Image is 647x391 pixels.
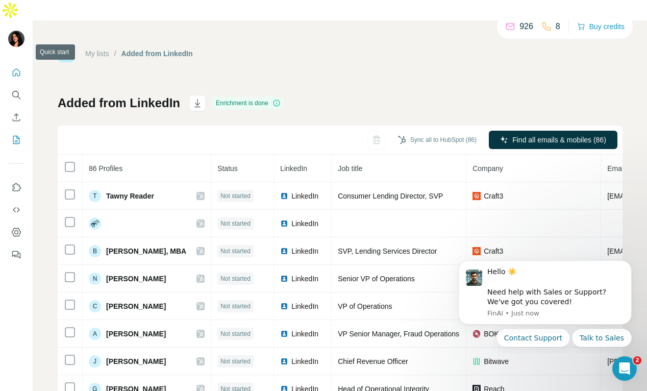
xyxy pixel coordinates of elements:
img: LinkedIn logo [280,247,288,255]
img: LinkedIn logo [280,330,288,338]
span: LinkedIn [280,164,307,173]
img: LinkedIn logo [280,219,288,228]
span: VP Senior Manager, Fraud Operations [338,330,459,338]
p: 8 [556,20,560,33]
div: N [89,273,101,285]
span: [PERSON_NAME] [106,329,166,339]
span: Find all emails & mobiles (86) [512,135,606,145]
img: company-logo [472,192,481,200]
button: Find all emails & mobiles (86) [489,131,617,149]
img: LinkedIn logo [280,192,288,200]
iframe: Intercom live chat [612,356,637,381]
img: LinkedIn logo [280,275,288,283]
div: B [89,245,101,257]
span: Not started [220,302,251,311]
span: Email [607,164,625,173]
button: Enrich CSV [8,108,24,127]
span: LinkedIn [291,274,318,284]
span: [PERSON_NAME] [106,356,166,366]
span: Not started [220,329,251,338]
div: J [89,355,101,368]
img: LinkedIn logo [280,357,288,365]
button: Buy credits [577,19,625,34]
button: Feedback [8,246,24,264]
h1: Added from LinkedIn [58,95,180,111]
span: Craft3 [484,191,503,201]
span: Company [472,164,503,173]
div: T [89,190,101,202]
img: Surfe Logo [58,45,75,62]
span: Not started [220,274,251,283]
button: Quick start [8,63,24,82]
img: company-logo [472,247,481,255]
span: Not started [220,357,251,366]
button: Use Surfe API [8,201,24,219]
span: Not started [220,191,251,201]
span: LinkedIn [291,356,318,366]
li: / [114,48,116,59]
div: C [89,300,101,312]
span: [PERSON_NAME], MBA [106,246,186,256]
button: Dashboard [8,223,24,241]
div: Added from LinkedIn [121,48,193,59]
img: LinkedIn logo [280,302,288,310]
img: company-logo [472,357,481,365]
span: Not started [220,219,251,228]
a: My lists [85,50,109,58]
span: Not started [220,247,251,256]
span: LinkedIn [291,218,318,229]
button: Search [8,86,24,104]
span: [PERSON_NAME] [106,274,166,284]
span: VP of Operations [338,302,392,310]
span: LinkedIn [291,191,318,201]
span: Status [217,164,238,173]
span: LinkedIn [291,301,318,311]
button: Use Surfe on LinkedIn [8,178,24,197]
span: 86 Profiles [89,164,122,173]
span: Consumer Lending Director, SVP [338,192,443,200]
span: LinkedIn [291,246,318,256]
span: Senior VP of Operations [338,275,415,283]
span: Craft3 [484,246,503,256]
span: Job title [338,164,362,173]
span: SVP, Lending Services Director [338,247,437,255]
span: 2 [633,356,641,364]
span: LinkedIn [291,329,318,339]
button: Sync all to HubSpot (86) [391,132,484,148]
div: Enrichment is done [213,97,284,109]
button: My lists [8,131,24,149]
p: 926 [519,20,533,33]
span: Bitwave [484,356,509,366]
img: Avatar [8,31,24,47]
span: [PERSON_NAME] [106,301,166,311]
div: A [89,328,101,340]
iframe: Intercom notifications message [443,251,647,353]
span: Chief Revenue Officer [338,357,408,365]
span: Tawny Reader [106,191,154,201]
